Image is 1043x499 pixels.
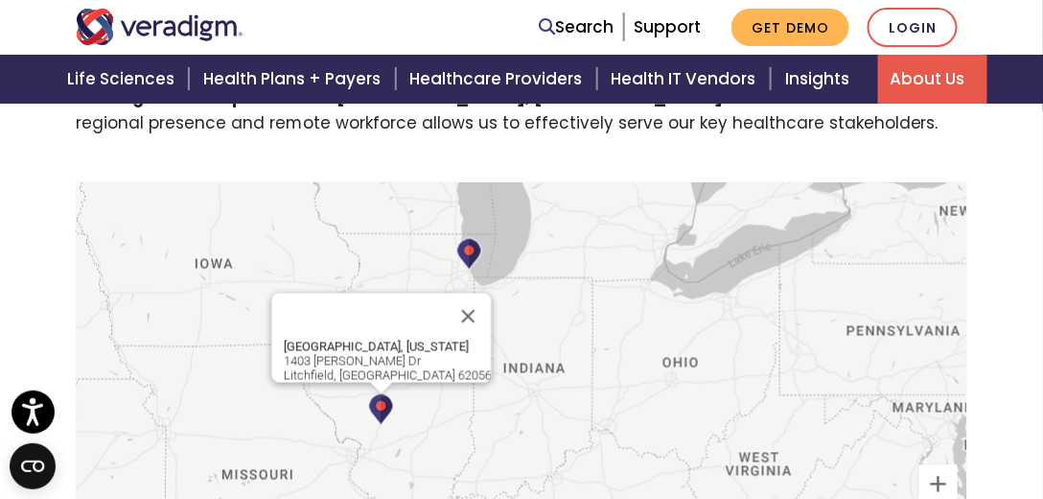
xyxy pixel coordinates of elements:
[76,9,243,45] img: Veradigm logo
[774,55,878,104] a: Insights
[192,55,398,104] a: Health Plans + Payers
[868,8,958,47] a: Login
[634,15,701,38] a: Support
[731,9,849,46] a: Get Demo
[399,55,600,104] a: Healthcare Providers
[878,55,987,104] a: About Us
[284,340,469,354] strong: [GEOGRAPHIC_DATA], [US_STATE]
[56,55,192,104] a: Life Sciences
[539,14,614,40] a: Search
[600,55,774,104] a: Health IT Vendors
[76,84,967,136] p: Our combination of a regional presence and remote workforce allows us to effectively serve our ke...
[10,443,56,489] button: Open CMP widget
[284,340,492,383] div: 1403 [PERSON_NAME] Dr Litchfield, [GEOGRAPHIC_DATA] 62056
[446,294,492,340] button: Close
[76,85,728,108] strong: Veradigm is headquartered in [GEOGRAPHIC_DATA], [GEOGRAPHIC_DATA].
